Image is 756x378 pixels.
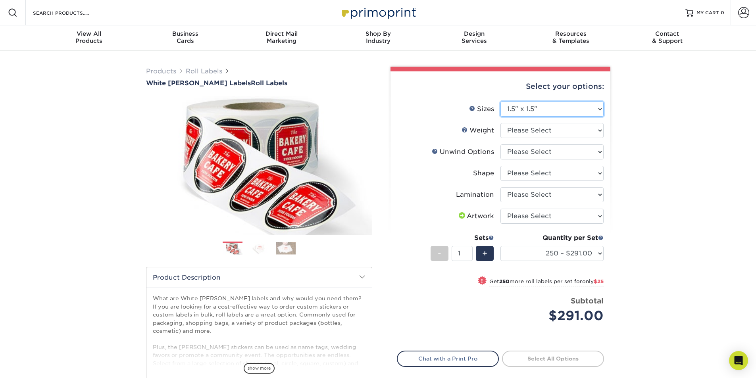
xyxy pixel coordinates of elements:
span: Shop By [330,30,426,37]
span: MY CART [696,10,719,16]
div: Industry [330,30,426,44]
a: Direct MailMarketing [233,25,330,51]
span: + [482,248,487,259]
div: Sizes [469,104,494,114]
div: Weight [462,126,494,135]
div: Products [41,30,137,44]
img: Roll Labels 01 [223,242,242,256]
span: Direct Mail [233,30,330,37]
span: Contact [619,30,716,37]
img: Roll Labels 02 [249,242,269,254]
h2: Product Description [146,267,372,288]
a: White [PERSON_NAME] LabelsRoll Labels [146,79,372,87]
img: Roll Labels 03 [276,242,296,254]
img: Primoprint [339,4,418,21]
div: Quantity per Set [500,233,604,243]
a: Products [146,67,176,75]
span: only [582,278,604,284]
span: White [PERSON_NAME] Labels [146,79,251,87]
a: View AllProducts [41,25,137,51]
a: Select All Options [502,351,604,366]
div: Cards [137,30,233,44]
h1: Roll Labels [146,79,372,87]
span: View All [41,30,137,37]
div: Artwork [457,211,494,221]
small: Get more roll labels per set for [489,278,604,286]
div: Sets [431,233,494,243]
strong: Subtotal [571,296,604,305]
input: SEARCH PRODUCTS..... [32,8,110,17]
a: Shop ByIndustry [330,25,426,51]
div: Select your options: [397,71,604,102]
div: & Templates [523,30,619,44]
span: Design [426,30,523,37]
div: Marketing [233,30,330,44]
div: Open Intercom Messenger [729,351,748,370]
span: - [438,248,441,259]
div: $291.00 [506,306,604,325]
div: Services [426,30,523,44]
iframe: Google Customer Reviews [2,354,67,375]
a: Resources& Templates [523,25,619,51]
strong: 250 [499,278,510,284]
a: DesignServices [426,25,523,51]
span: 0 [721,10,724,15]
a: Roll Labels [186,67,222,75]
span: Resources [523,30,619,37]
div: Lamination [456,190,494,200]
a: BusinessCards [137,25,233,51]
span: Business [137,30,233,37]
div: Shape [473,169,494,178]
a: Chat with a Print Pro [397,351,499,366]
span: ! [481,277,483,285]
span: $25 [594,278,604,284]
div: & Support [619,30,716,44]
span: show more [244,363,275,374]
a: Contact& Support [619,25,716,51]
img: White BOPP Labels 01 [146,88,372,244]
div: Unwind Options [432,147,494,157]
